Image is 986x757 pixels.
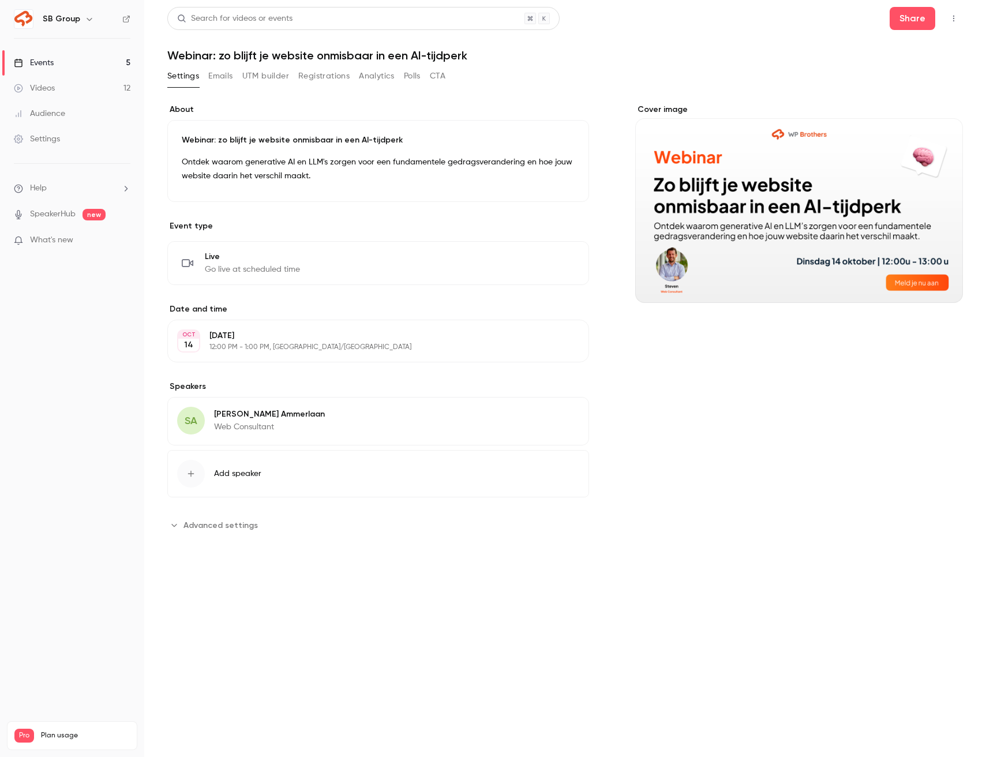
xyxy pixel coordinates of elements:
[635,104,963,115] label: Cover image
[430,67,445,85] button: CTA
[209,330,528,342] p: [DATE]
[167,48,963,62] h1: Webinar: zo blijft je website onmisbaar in een AI-tijdperk
[14,57,54,69] div: Events
[167,516,589,534] section: Advanced settings
[14,133,60,145] div: Settings
[14,182,130,194] li: help-dropdown-opener
[167,67,199,85] button: Settings
[359,67,395,85] button: Analytics
[117,235,130,246] iframe: Noticeable Trigger
[178,331,199,339] div: OCT
[404,67,421,85] button: Polls
[167,516,265,534] button: Advanced settings
[167,104,589,115] label: About
[167,303,589,315] label: Date and time
[214,409,325,420] p: [PERSON_NAME] Ammerlaan
[167,220,589,232] p: Event type
[14,10,33,28] img: SB Group
[183,519,258,531] span: Advanced settings
[298,67,350,85] button: Registrations
[41,731,130,740] span: Plan usage
[214,468,261,479] span: Add speaker
[30,208,76,220] a: SpeakerHub
[205,251,300,263] span: Live
[635,104,963,303] section: Cover image
[167,397,589,445] div: SA[PERSON_NAME] AmmerlaanWeb Consultant
[184,339,193,351] p: 14
[177,13,293,25] div: Search for videos or events
[209,343,528,352] p: 12:00 PM - 1:00 PM, [GEOGRAPHIC_DATA]/[GEOGRAPHIC_DATA]
[167,450,589,497] button: Add speaker
[242,67,289,85] button: UTM builder
[182,134,575,146] p: Webinar: zo blijft je website onmisbaar in een AI-tijdperk
[14,83,55,94] div: Videos
[167,381,589,392] label: Speakers
[890,7,935,30] button: Share
[208,67,233,85] button: Emails
[83,209,106,220] span: new
[14,108,65,119] div: Audience
[205,264,300,275] span: Go live at scheduled time
[185,413,197,429] span: SA
[14,729,34,743] span: Pro
[30,234,73,246] span: What's new
[30,182,47,194] span: Help
[43,13,80,25] h6: SB Group
[182,155,575,183] p: Ontdek waarom generative AI en LLM's zorgen voor een fundamentele gedragsverandering en hoe jouw ...
[214,421,325,433] p: Web Consultant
